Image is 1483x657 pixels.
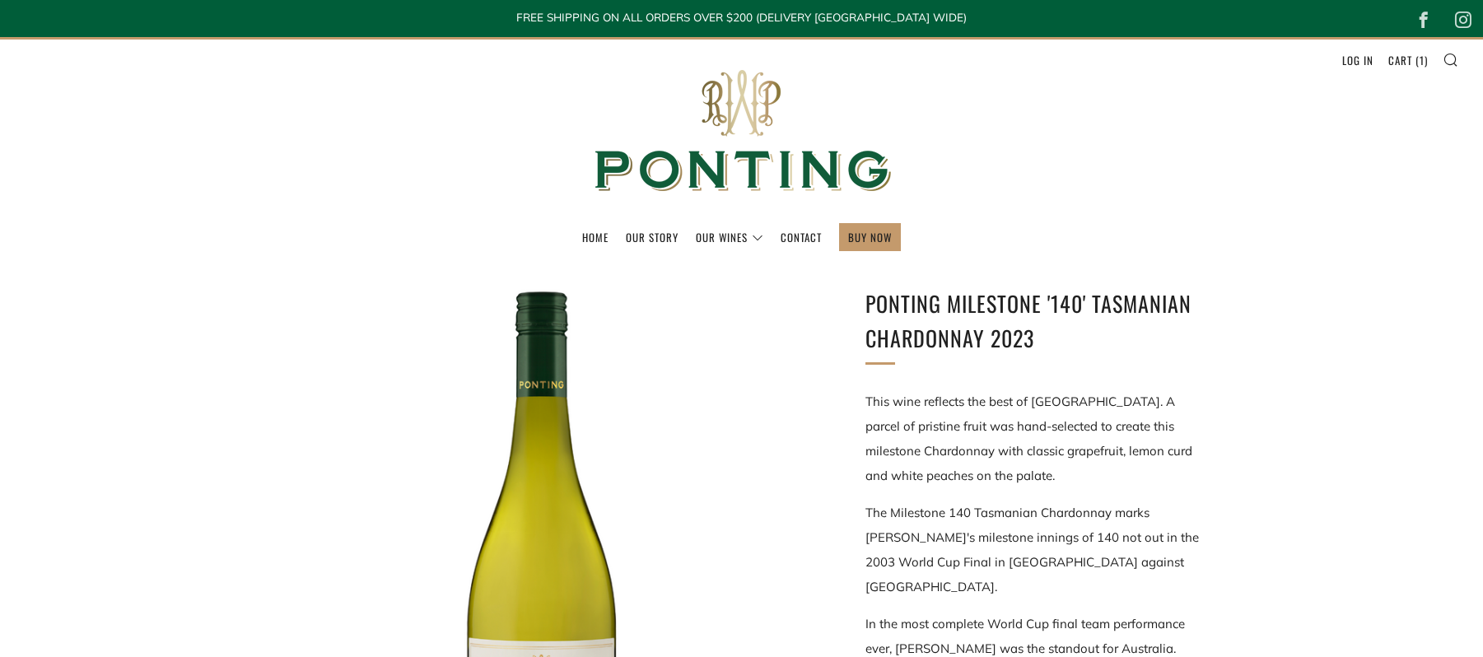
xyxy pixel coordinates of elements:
a: BUY NOW [848,224,892,250]
a: Our Wines [696,224,763,250]
a: Our Story [626,224,679,250]
p: The Milestone 140 Tasmanian Chardonnay marks [PERSON_NAME]'s milestone innings of 140 not out in ... [865,501,1211,599]
a: Home [582,224,609,250]
img: Ponting Wines [577,40,907,223]
a: Cart (1) [1388,47,1428,73]
a: Log in [1342,47,1373,73]
h1: Ponting Milestone '140' Tasmanian Chardonnay 2023 [865,287,1211,355]
span: 1 [1420,52,1425,68]
a: Contact [781,224,822,250]
p: This wine reflects the best of [GEOGRAPHIC_DATA]. A parcel of pristine fruit was hand-selected to... [865,389,1211,488]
